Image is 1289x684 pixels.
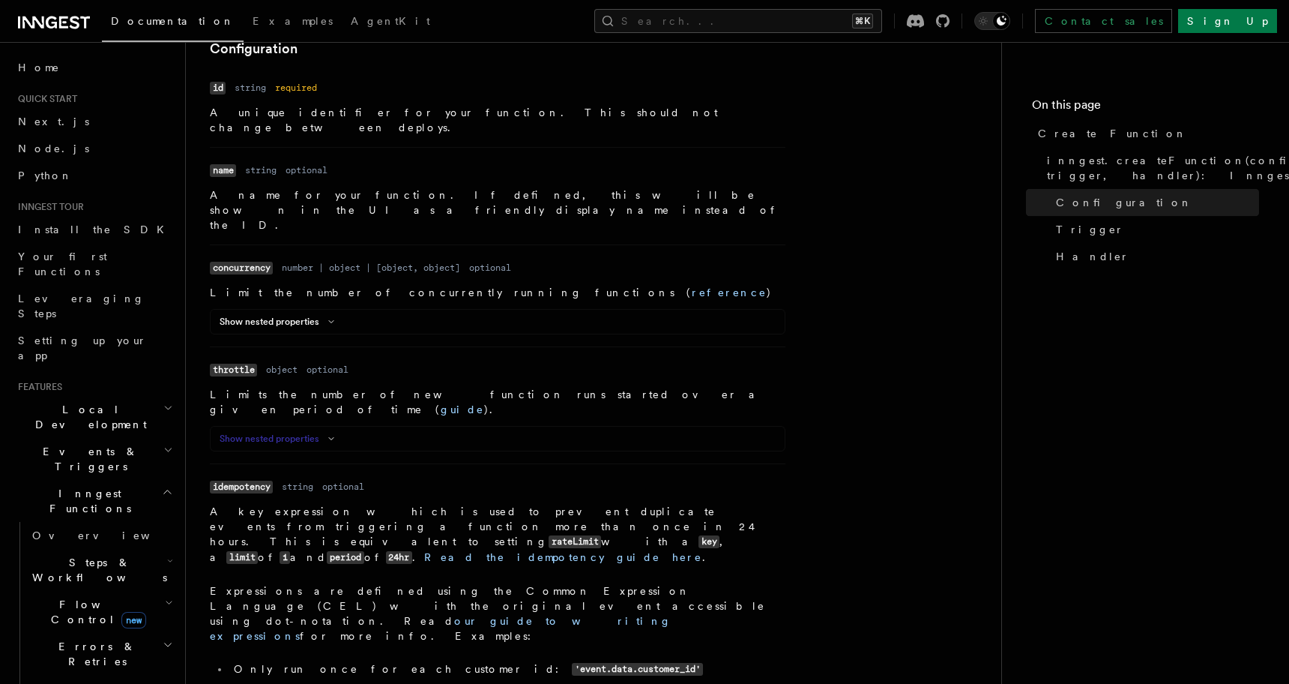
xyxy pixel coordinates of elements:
span: Python [18,169,73,181]
dd: string [235,82,266,94]
a: Contact sales [1035,9,1172,33]
code: rateLimit [549,535,601,548]
span: Configuration [1056,195,1192,210]
li: Only run once for each customer id: [229,661,785,677]
dd: object [266,364,298,376]
a: Overview [26,522,176,549]
button: Errors & Retries [26,633,176,675]
dd: optional [286,164,327,176]
dd: string [245,164,277,176]
dd: optional [469,262,511,274]
span: Create Function [1038,126,1187,141]
span: Home [18,60,60,75]
p: A key expression which is used to prevent duplicate events from triggering a function more than o... [210,504,785,565]
span: Install the SDK [18,223,173,235]
button: Local Development [12,396,176,438]
span: AgentKit [351,15,430,27]
dd: required [275,82,317,94]
span: Features [12,381,62,393]
a: Sign Up [1178,9,1277,33]
a: Handler [1050,243,1259,270]
button: Toggle dark mode [974,12,1010,30]
dd: optional [322,481,364,493]
code: throttle [210,364,257,376]
span: Steps & Workflows [26,555,167,585]
code: id [210,82,226,94]
a: Documentation [102,4,244,42]
span: Node.js [18,142,89,154]
span: Local Development [12,402,163,432]
a: inngest.createFunction(configuration, trigger, handler): InngestFunction [1041,147,1259,189]
code: concurrency [210,262,273,274]
a: AgentKit [342,4,439,40]
code: period [327,551,363,564]
code: idempotency [210,481,273,493]
a: Next.js [12,108,176,135]
span: Events & Triggers [12,444,163,474]
code: 'event.data.customer_id' [572,663,703,676]
a: Home [12,54,176,81]
code: 24hr [386,551,412,564]
a: Leveraging Steps [12,285,176,327]
dd: string [282,481,313,493]
a: Read the idempotency guide here [424,551,702,563]
p: Limits the number of new function runs started over a given period of time ( ). [210,387,785,417]
span: Flow Control [26,597,165,627]
a: Your first Functions [12,243,176,285]
p: A unique identifier for your function. This should not change between deploys. [210,105,785,135]
p: A name for your function. If defined, this will be shown in the UI as a friendly display name ins... [210,187,785,232]
a: Install the SDK [12,216,176,243]
code: 1 [280,551,290,564]
a: Configuration [210,38,298,59]
span: Handler [1056,249,1129,264]
a: Node.js [12,135,176,162]
code: key [698,535,719,548]
dd: number | object | [object, object] [282,262,460,274]
button: Show nested properties [220,433,340,445]
a: Setting up your app [12,327,176,369]
button: Events & Triggers [12,438,176,480]
a: Configuration [1050,189,1259,216]
a: guide [441,403,484,415]
h4: On this page [1032,96,1259,120]
p: Limit the number of concurrently running functions ( ) [210,285,785,300]
a: Examples [244,4,342,40]
button: Search...⌘K [594,9,882,33]
span: Trigger [1056,222,1124,237]
span: Errors & Retries [26,639,163,669]
span: Setting up your app [18,334,147,361]
a: our guide to writing expressions [210,615,671,642]
button: Inngest Functions [12,480,176,522]
span: Documentation [111,15,235,27]
span: Quick start [12,93,77,105]
span: Overview [32,529,187,541]
span: Next.js [18,115,89,127]
code: name [210,164,236,177]
a: Trigger [1050,216,1259,243]
button: Flow Controlnew [26,591,176,633]
span: Your first Functions [18,250,107,277]
a: Create Function [1032,120,1259,147]
button: Show nested properties [220,316,340,328]
span: new [121,612,146,628]
dd: optional [307,364,348,376]
kbd: ⌘K [852,13,873,28]
span: Examples [253,15,333,27]
span: Leveraging Steps [18,292,145,319]
p: Expressions are defined using the Common Expression Language (CEL) with the original event access... [210,583,785,643]
code: limit [226,551,258,564]
button: Steps & Workflows [26,549,176,591]
a: Python [12,162,176,189]
span: Inngest Functions [12,486,162,516]
span: Inngest tour [12,201,84,213]
a: reference [692,286,767,298]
